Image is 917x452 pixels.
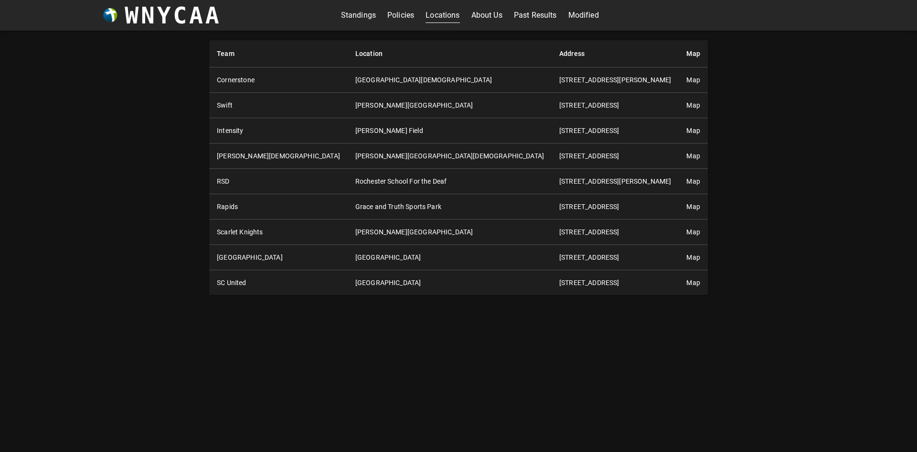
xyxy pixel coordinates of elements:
th: Cornerstone [209,67,348,93]
td: [STREET_ADDRESS][PERSON_NAME] [552,169,679,194]
td: [STREET_ADDRESS] [552,270,679,296]
td: Rochester School For the Deaf [348,169,552,194]
td: [STREET_ADDRESS][PERSON_NAME] [552,67,679,93]
a: Map [686,127,700,134]
td: [STREET_ADDRESS] [552,143,679,169]
td: [STREET_ADDRESS] [552,118,679,143]
td: [GEOGRAPHIC_DATA] [348,270,552,296]
a: Map [686,152,700,160]
th: Scarlet Knights [209,220,348,245]
td: [STREET_ADDRESS] [552,194,679,220]
img: wnycaaBall.png [103,8,117,22]
td: [PERSON_NAME] Field [348,118,552,143]
td: [STREET_ADDRESS] [552,245,679,270]
a: Modified [568,8,599,23]
td: [GEOGRAPHIC_DATA][DEMOGRAPHIC_DATA] [348,67,552,93]
th: Map [679,40,707,67]
a: Policies [387,8,414,23]
a: Map [686,101,700,109]
a: Map [686,254,700,261]
th: Team [209,40,348,67]
th: Intensity [209,118,348,143]
td: [PERSON_NAME][GEOGRAPHIC_DATA][DEMOGRAPHIC_DATA] [348,143,552,169]
td: Grace and Truth Sports Park [348,194,552,220]
th: Location [348,40,552,67]
th: SC United [209,270,348,296]
a: Map [686,76,700,84]
a: Map [686,228,700,236]
td: [STREET_ADDRESS] [552,93,679,118]
td: [GEOGRAPHIC_DATA] [348,245,552,270]
h3: WNYCAA [125,2,221,29]
td: [STREET_ADDRESS] [552,220,679,245]
a: Standings [341,8,376,23]
td: [PERSON_NAME][GEOGRAPHIC_DATA] [348,220,552,245]
a: Locations [426,8,459,23]
td: [PERSON_NAME][GEOGRAPHIC_DATA] [348,93,552,118]
th: RSD [209,169,348,194]
th: Rapids [209,194,348,220]
a: Past Results [514,8,557,23]
th: [PERSON_NAME][DEMOGRAPHIC_DATA] [209,143,348,169]
a: Map [686,203,700,210]
a: Map [686,177,700,185]
th: Address [552,40,679,67]
th: Swift [209,93,348,118]
a: About Us [471,8,502,23]
th: [GEOGRAPHIC_DATA] [209,245,348,270]
a: Map [686,279,700,287]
